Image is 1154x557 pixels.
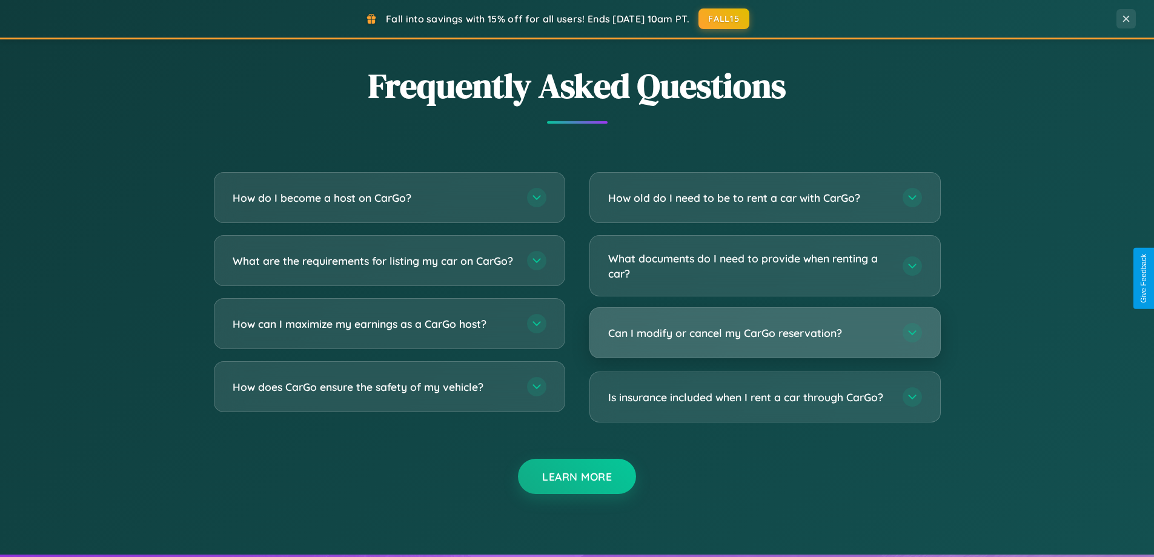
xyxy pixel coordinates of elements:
h3: What documents do I need to provide when renting a car? [608,251,890,281]
h3: What are the requirements for listing my car on CarGo? [233,253,515,268]
h3: How can I maximize my earnings as a CarGo host? [233,316,515,332]
h3: How do I become a host on CarGo? [233,190,515,205]
h3: Is insurance included when I rent a car through CarGo? [608,390,890,405]
span: Fall into savings with 15% off for all users! Ends [DATE] 10am PT. [386,13,689,25]
button: Learn More [518,459,636,494]
h3: How old do I need to be to rent a car with CarGo? [608,190,890,205]
div: Give Feedback [1139,254,1148,303]
h2: Frequently Asked Questions [214,62,941,109]
h3: How does CarGo ensure the safety of my vehicle? [233,379,515,395]
button: FALL15 [698,8,749,29]
h3: Can I modify or cancel my CarGo reservation? [608,325,890,341]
